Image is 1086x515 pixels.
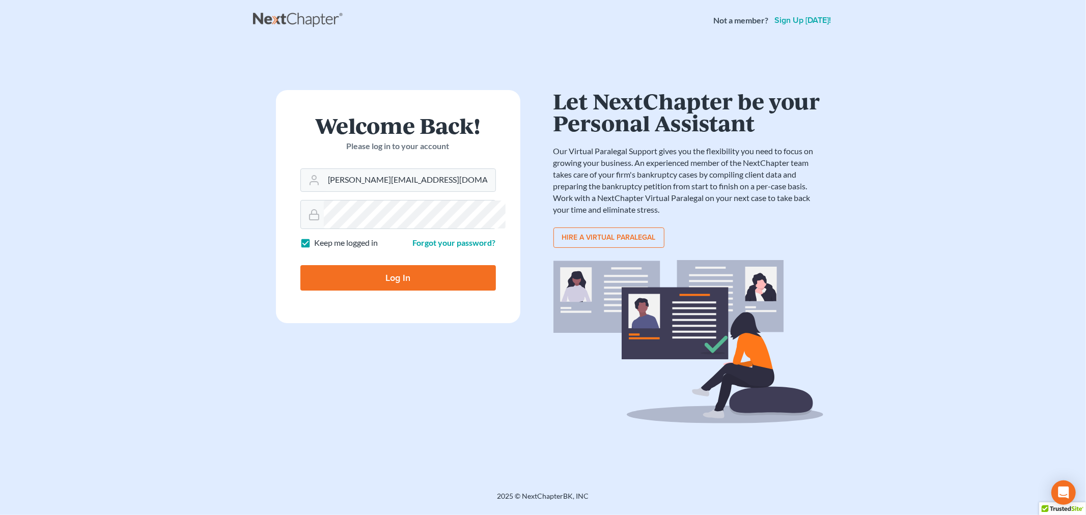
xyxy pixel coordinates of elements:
strong: Not a member? [714,15,769,26]
p: Our Virtual Paralegal Support gives you the flexibility you need to focus on growing your busines... [553,146,823,215]
h1: Let NextChapter be your Personal Assistant [553,90,823,133]
label: Keep me logged in [315,237,378,249]
div: Open Intercom Messenger [1051,480,1076,505]
a: Forgot your password? [413,238,496,247]
img: virtual_paralegal_bg-b12c8cf30858a2b2c02ea913d52db5c468ecc422855d04272ea22d19010d70dc.svg [553,260,823,423]
input: Log In [300,265,496,291]
a: Hire a virtual paralegal [553,227,664,248]
div: 2025 © NextChapterBK, INC [253,491,833,509]
p: Please log in to your account [300,140,496,152]
input: Email Address [324,169,495,191]
a: Sign up [DATE]! [773,16,833,24]
h1: Welcome Back! [300,115,496,136]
